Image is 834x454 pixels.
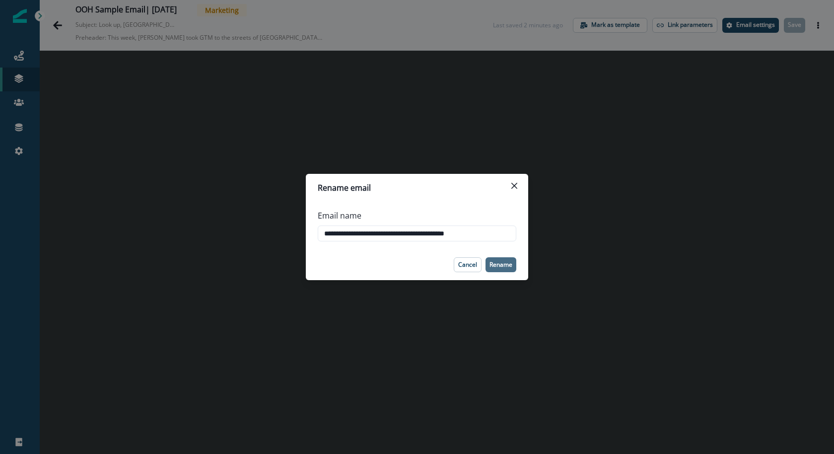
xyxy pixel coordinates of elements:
p: Rename email [318,182,371,194]
p: Rename [489,261,512,268]
p: Email name [318,210,361,222]
p: Cancel [458,261,477,268]
button: Cancel [454,257,482,272]
button: Rename [486,257,516,272]
button: Close [506,178,522,194]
